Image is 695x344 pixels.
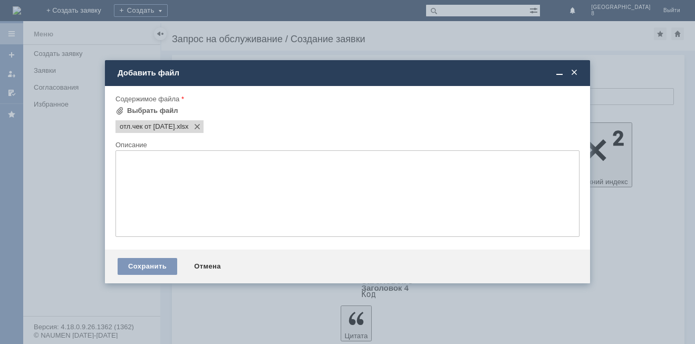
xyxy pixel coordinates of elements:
[118,68,580,78] div: Добавить файл
[115,141,577,148] div: Описание
[175,122,189,131] span: отл.чек от 23.08.25.xlsx
[115,95,577,102] div: Содержимое файла
[569,68,580,78] span: Закрыть
[120,122,175,131] span: отл.чек от 23.08.25.xlsx
[127,107,178,115] div: Выбрать файл
[4,4,154,13] div: Прошу удалить отложенные чеки
[554,68,565,78] span: Свернуть (Ctrl + M)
